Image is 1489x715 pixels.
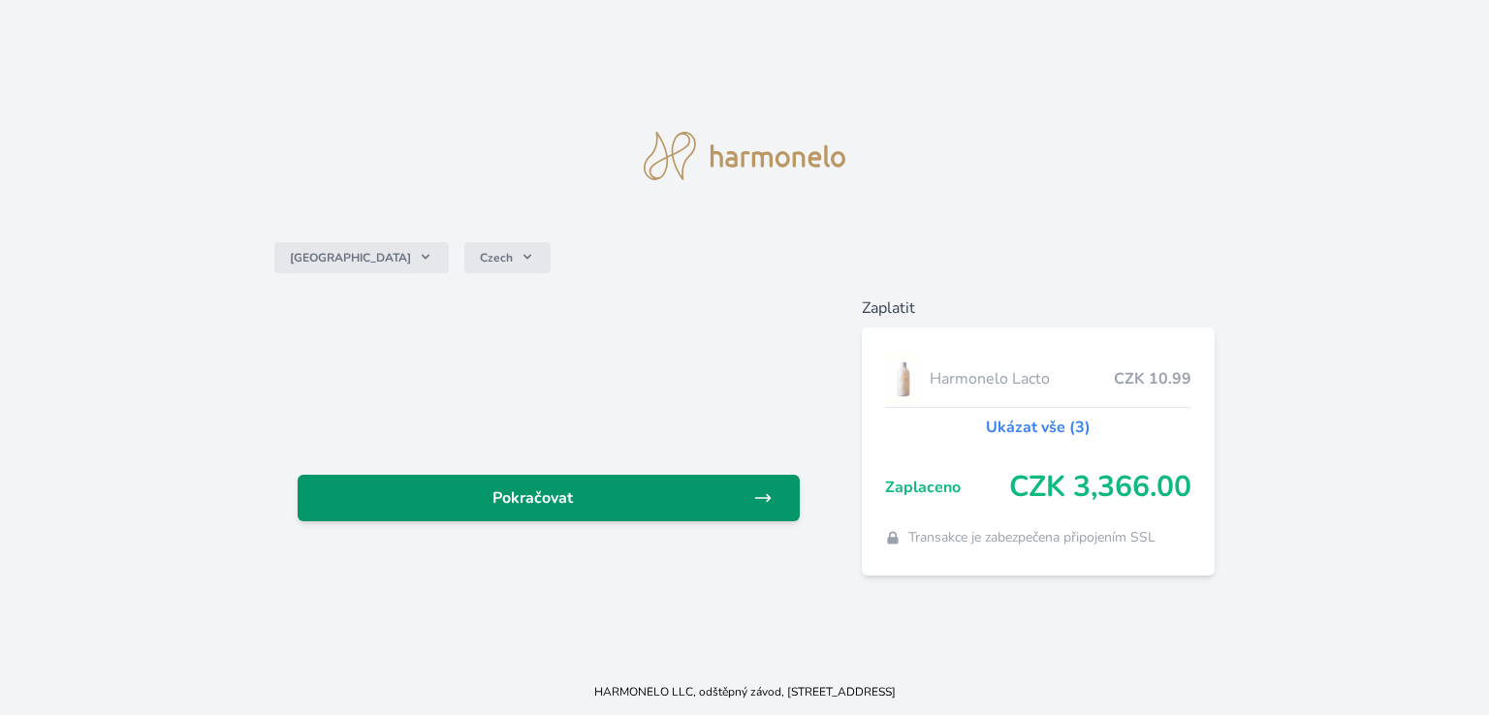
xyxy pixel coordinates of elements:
h6: Zaplatit [862,296,1215,320]
span: CZK 3,366.00 [1009,470,1191,505]
span: Zaplaceno [885,476,1009,499]
a: Pokračovat [298,475,800,521]
span: CZK 10.99 [1114,367,1191,390]
a: Ukázat vše (3) [986,416,1091,439]
img: logo.svg [644,132,845,180]
button: [GEOGRAPHIC_DATA] [274,242,449,273]
span: Czech [480,250,513,265]
span: [GEOGRAPHIC_DATA] [290,250,411,265]
button: Czech [464,242,551,273]
span: Transakce je zabezpečena připojením SSL [908,528,1156,547]
img: CLEAN_LACTO_se_stinem_x-hi-lo.jpg [885,355,922,403]
span: Pokračovat [313,486,753,510]
span: Harmonelo Lacto [930,367,1114,390]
